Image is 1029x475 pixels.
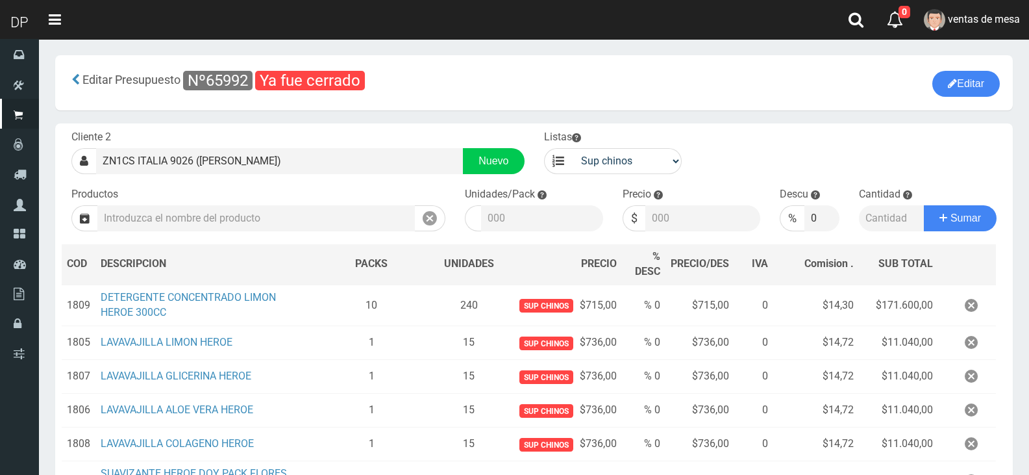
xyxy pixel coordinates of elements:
[859,428,938,461] td: $11.040,00
[439,428,499,461] td: 15
[463,148,524,174] a: Nuevo
[62,360,95,394] td: 1807
[101,291,276,318] a: DETERGENTE CONCENTRADO LIMON HEROE 300CC
[734,428,773,461] td: 0
[439,360,499,394] td: 15
[622,428,665,461] td: % 0
[622,326,665,360] td: % 0
[622,285,665,326] td: % 0
[304,244,438,285] th: PACKS
[519,299,573,313] span: Sup chinos
[97,205,415,231] input: Introduzca el nombre del producto
[62,244,95,285] th: COD
[665,326,734,360] td: $736,00
[950,212,981,224] span: Sumar
[859,285,938,326] td: $171.600,00
[932,71,1000,97] button: Editar
[519,404,573,418] span: Sup chinos
[71,130,111,145] label: Cliente 2
[859,187,900,202] label: Cantidad
[773,326,859,360] td: $14,72
[544,130,581,145] label: Listas
[773,285,859,326] td: $14,30
[635,250,660,277] span: % DESC
[304,326,438,360] td: 1
[183,71,253,90] span: Nº65992
[665,394,734,428] td: $736,00
[773,360,859,394] td: $14,72
[101,437,254,450] a: LAVAVAJILLA COLAGENO HEROE
[439,394,499,428] td: 15
[780,187,808,202] label: Descu
[734,285,773,326] td: 0
[623,187,651,202] label: Precio
[519,438,573,452] span: Sup chinos
[859,394,938,428] td: $11.040,00
[439,326,499,360] td: 15
[95,244,304,285] th: DES
[71,187,118,202] label: Productos
[304,428,438,461] td: 1
[304,394,438,428] td: 1
[878,257,933,272] span: SUB TOTAL
[62,428,95,461] td: 1808
[62,326,95,360] td: 1805
[62,285,95,326] td: 1809
[859,326,938,360] td: $11.040,00
[499,326,622,360] td: $736,00
[465,187,535,202] label: Unidades/Pack
[499,360,622,394] td: $736,00
[481,205,603,231] input: 000
[581,257,617,272] span: PRECIO
[924,205,997,231] button: Sumar
[773,394,859,428] td: $14,72
[899,6,910,18] span: 0
[645,205,761,231] input: 000
[304,360,438,394] td: 1
[519,337,573,350] span: Sup chinos
[96,148,464,174] input: Consumidor Final
[665,285,734,326] td: $715,00
[304,285,438,326] td: 10
[734,394,773,428] td: 0
[752,257,768,270] span: IVA
[62,394,95,428] td: 1806
[804,205,839,231] input: 000
[101,336,232,348] a: LAVAVAJILLA LIMON HEROE
[665,428,734,461] td: $736,00
[622,360,665,394] td: % 0
[665,360,734,394] td: $736,00
[859,205,925,231] input: Cantidad
[623,205,645,231] div: $
[948,13,1020,25] span: ventas de mesa
[804,257,854,270] span: Comision .
[734,360,773,394] td: 0
[622,394,665,428] td: % 0
[671,257,729,270] span: PRECIO/DES
[82,73,180,86] span: Editar Presupuesto
[499,394,622,428] td: $736,00
[773,428,859,461] td: $14,72
[519,370,573,384] span: Sup chinos
[439,244,499,285] th: UNIDADES
[780,205,804,231] div: %
[255,71,365,90] span: Ya fue cerrado
[499,285,622,326] td: $715,00
[101,370,251,382] a: LAVAVAJILLA GLICERINA HEROE
[734,326,773,360] td: 0
[859,360,938,394] td: $11.040,00
[101,404,253,416] a: LAVAVAJILLA ALOE VERA HEROE
[119,257,166,270] span: CRIPCION
[924,9,945,31] img: User Image
[499,428,622,461] td: $736,00
[439,285,499,326] td: 240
